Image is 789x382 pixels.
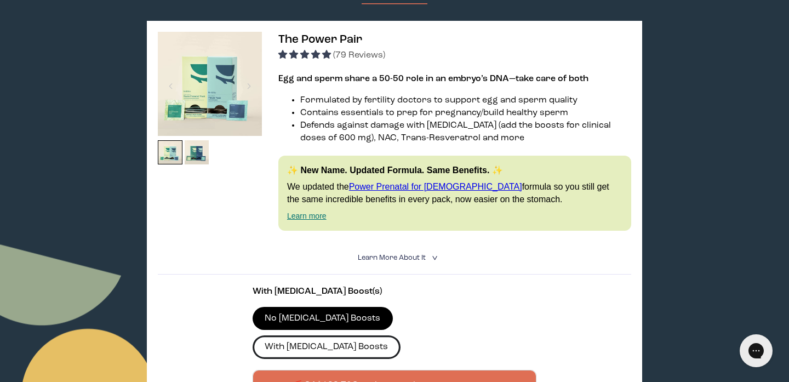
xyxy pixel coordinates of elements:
a: Power Prenatal for [DEMOGRAPHIC_DATA] [349,182,522,191]
strong: ✨ New Name. Updated Formula. Same Benefits. ✨ [287,166,503,175]
img: thumbnail image [185,140,209,165]
iframe: Gorgias live chat messenger [734,330,778,371]
li: Formulated by fertility doctors to support egg and sperm quality [300,94,631,107]
p: With [MEDICAL_DATA] Boost(s) [253,286,536,298]
span: (79 Reviews) [333,51,385,60]
strong: Egg and sperm share a 50-50 role in an embryo’s DNA—take care of both [278,75,588,83]
li: Contains essentials to prep for pregnancy/build healthy sperm [300,107,631,119]
span: The Power Pair [278,34,362,45]
label: With [MEDICAL_DATA] Boosts [253,335,401,358]
img: thumbnail image [158,140,182,165]
span: Learn More About it [358,254,426,261]
img: thumbnail image [158,32,262,136]
i: < [428,255,439,261]
summary: Learn More About it < [358,253,431,263]
label: No [MEDICAL_DATA] Boosts [253,307,393,330]
p: We updated the formula so you still get the same incredible benefits in every pack, now easier on... [287,181,622,206]
li: Defends against damage with [MEDICAL_DATA] (add the boosts for clinical doses of 600 mg), NAC, Tr... [300,119,631,145]
a: Learn more [287,212,327,220]
span: 4.92 stars [278,51,333,60]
